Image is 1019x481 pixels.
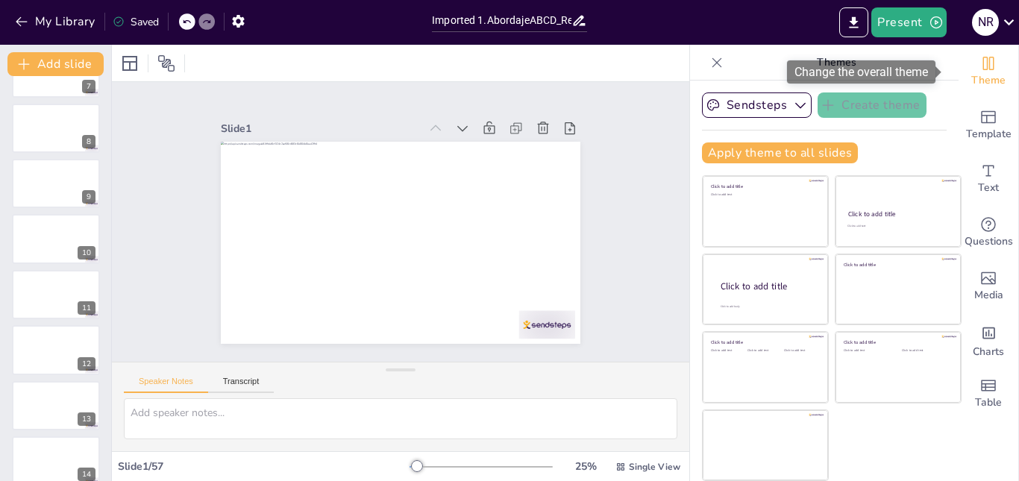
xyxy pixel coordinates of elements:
div: Add text boxes [959,152,1018,206]
div: Click to add text [784,349,818,353]
div: Saved [113,15,159,29]
div: Get real-time input from your audience [959,206,1018,260]
div: Click to add text [711,349,744,353]
button: Present [871,7,946,37]
span: Text [978,180,999,196]
span: Questions [965,233,1013,250]
span: Theme [971,72,1006,89]
div: 8 [12,104,100,153]
div: 12 [12,325,100,374]
div: Click to add text [844,349,891,353]
button: Apply theme to all slides [702,142,858,163]
p: Themes [729,45,944,81]
button: Export to PowerPoint [839,7,868,37]
span: Position [157,54,175,72]
div: 25 % [568,459,603,474]
div: Slide 1 [352,298,545,373]
div: Click to add text [847,224,947,228]
div: 9 [82,190,95,204]
div: Add charts and graphs [959,313,1018,367]
div: n r [972,9,999,36]
div: Click to add text [902,349,949,353]
span: Template [966,126,1012,142]
div: Click to add title [721,280,816,293]
div: 10 [78,246,95,260]
div: Add images, graphics, shapes or video [959,260,1018,313]
div: 7 [82,80,95,93]
div: Click to add title [844,261,950,267]
div: Click to add title [848,210,947,219]
button: Add slide [7,52,104,76]
span: Table [975,394,1002,411]
button: n r [972,7,999,37]
div: 13 [78,412,95,426]
div: Slide 1 / 57 [118,459,410,474]
div: Click to add text [747,349,781,353]
div: 9 [12,159,100,208]
div: 12 [78,357,95,371]
div: Click to add text [711,193,818,197]
div: 11 [78,301,95,315]
button: My Library [11,10,101,34]
div: 8 [82,135,95,148]
div: Layout [118,51,142,75]
div: 13 [12,381,100,430]
span: Charts [973,344,1004,360]
button: Transcript [208,377,275,393]
button: Speaker Notes [124,377,208,393]
div: Change the overall theme [787,60,935,84]
div: 10 [12,214,100,263]
span: Single View [629,461,680,473]
div: Click to add body [721,305,815,309]
button: Create theme [818,92,926,118]
div: Click to add title [711,183,818,189]
input: Insert title [432,10,571,31]
div: Add ready made slides [959,98,1018,152]
button: Sendsteps [702,92,812,118]
div: Change the overall theme [959,45,1018,98]
div: Add a table [959,367,1018,421]
div: Click to add title [711,339,818,345]
div: 11 [12,270,100,319]
span: Media [974,287,1003,304]
div: Click to add title [844,339,950,345]
div: 14 [78,468,95,481]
